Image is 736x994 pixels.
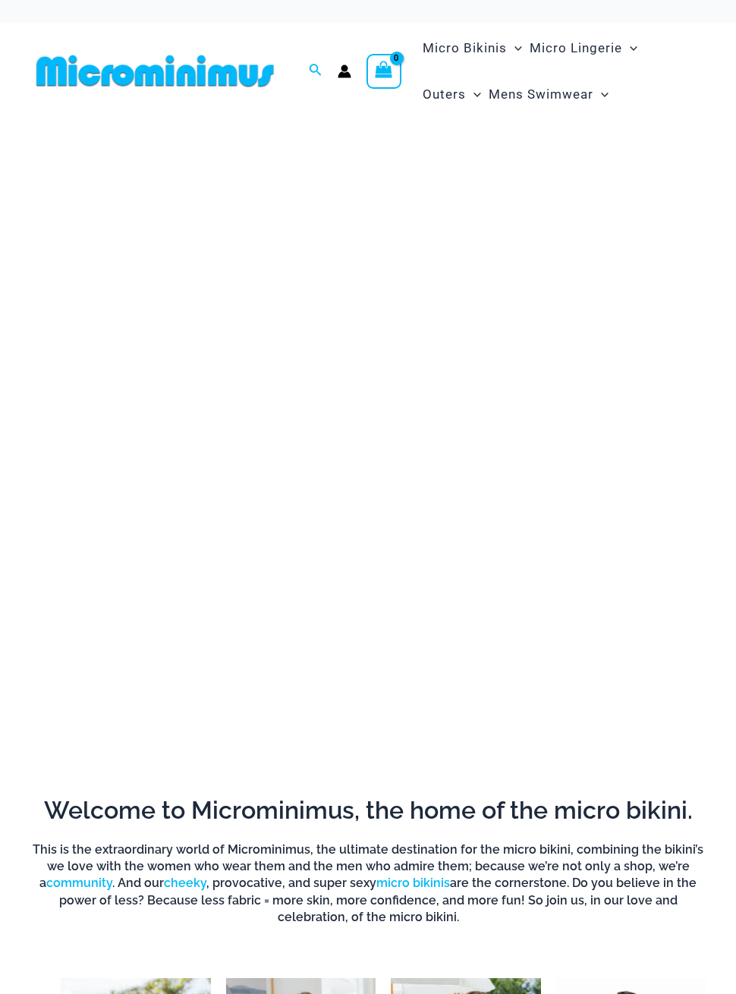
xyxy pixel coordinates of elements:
[376,876,450,890] a: micro bikinis
[30,54,280,88] img: MM SHOP LOGO FLAT
[366,54,401,89] a: View Shopping Cart, empty
[338,64,351,78] a: Account icon link
[419,71,485,118] a: OutersMenu ToggleMenu Toggle
[417,23,706,120] nav: Site Navigation
[526,25,641,71] a: Micro LingerieMenu ToggleMenu Toggle
[593,75,609,114] span: Menu Toggle
[507,29,522,68] span: Menu Toggle
[30,841,706,926] h6: This is the extraordinary world of Microminimus, the ultimate destination for the micro bikini, c...
[466,75,481,114] span: Menu Toggle
[530,29,622,68] span: Micro Lingerie
[30,794,706,826] h2: Welcome to Microminimus, the home of the micro bikini.
[46,876,112,890] a: community
[164,876,206,890] a: cheeky
[419,25,526,71] a: Micro BikinisMenu ToggleMenu Toggle
[489,75,593,114] span: Mens Swimwear
[423,29,507,68] span: Micro Bikinis
[423,75,466,114] span: Outers
[309,61,322,80] a: Search icon link
[622,29,637,68] span: Menu Toggle
[485,71,612,118] a: Mens SwimwearMenu ToggleMenu Toggle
